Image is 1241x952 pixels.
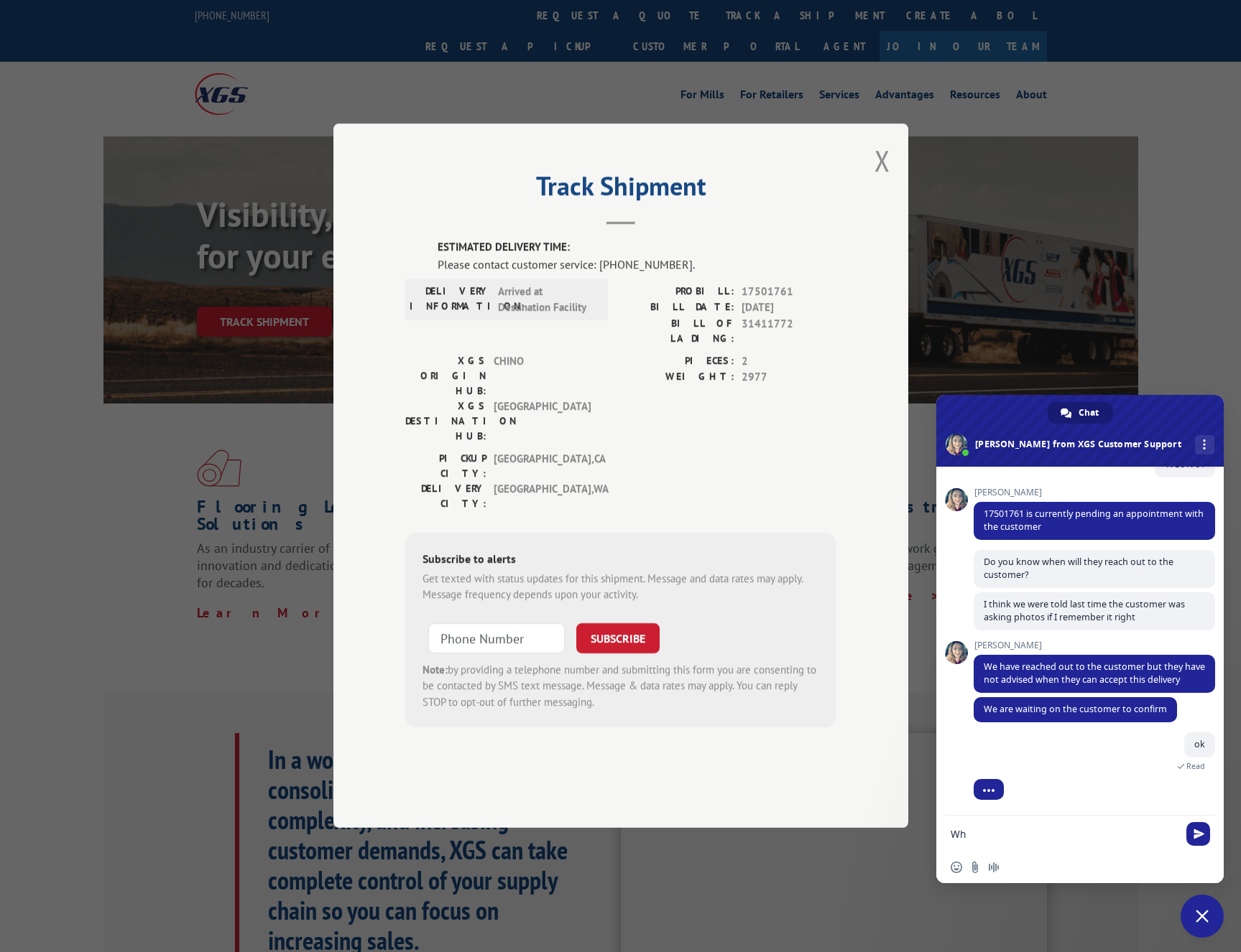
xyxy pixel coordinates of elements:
[984,556,1173,581] span: Do you know when will they reach out to the customer?
[621,284,734,300] label: PROBILL:
[405,353,486,398] label: XGS ORIGIN HUB:
[438,240,836,256] label: ESTIMATED DELIVERY TIME:
[984,661,1205,686] span: We have reached out to the customer but they have not advised when they can accept this delivery
[423,663,448,676] strong: Note:
[438,256,836,273] div: Please contact customer service: [PHONE_NUMBER].
[498,284,595,316] span: Arrived at Destination Facility
[405,481,486,511] label: DELIVERY CITY:
[951,862,962,873] span: Insert an emoji
[621,316,734,346] label: BILL OF LADING:
[742,316,836,346] span: 31411772
[951,816,1181,851] textarea: Compose your message...
[984,598,1185,623] span: I think we were told last time the customer was asking photos if I remember it right
[1048,402,1113,424] a: Chat
[621,353,734,370] label: PIECES:
[974,487,1215,498] span: [PERSON_NAME]
[423,550,819,571] div: Subscribe to alerts
[405,398,486,444] label: XGS DESTINATION HUB:
[984,508,1204,533] span: 17501761 is currently pending an appointment with the customer
[1186,761,1205,771] span: Read
[1079,402,1099,424] span: Chat
[423,662,819,711] div: by providing a telephone number and submitting this form you are consenting to be contacted by SM...
[428,623,565,653] input: Phone Number
[621,300,734,317] label: BILL DATE:
[423,571,819,603] div: Get texted with status updates for this shipment. Message and data rates may apply. Message frequ...
[494,398,591,444] span: [GEOGRAPHIC_DATA]
[875,141,890,179] button: Close modal
[405,451,486,481] label: PICKUP CITY:
[576,623,660,653] button: SUBSCRIBE
[984,703,1167,715] span: We are waiting on the customer to confirm
[1194,738,1205,750] span: ok
[988,862,1000,873] span: Audio message
[1181,895,1224,938] a: Close chat
[494,451,591,481] span: [GEOGRAPHIC_DATA] , CA
[621,370,734,386] label: WEIGHT:
[969,862,981,873] span: Send a file
[405,176,836,203] h2: Track Shipment
[742,370,836,386] span: 2977
[494,481,591,511] span: [GEOGRAPHIC_DATA] , WA
[494,353,591,398] span: CHINO
[742,284,836,300] span: 17501761
[742,353,836,370] span: 2
[1186,822,1210,846] span: Send
[410,284,491,316] label: DELIVERY INFORMATION:
[974,640,1215,650] span: [PERSON_NAME]
[742,300,836,317] span: [DATE]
